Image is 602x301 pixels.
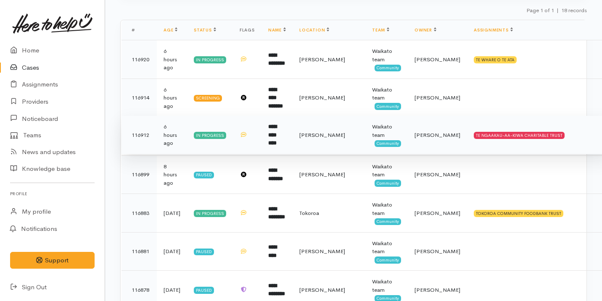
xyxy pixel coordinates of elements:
a: Location [299,27,329,33]
div: In progress [194,210,226,217]
div: TE WHARE O TE ATA [474,56,517,63]
span: [PERSON_NAME] [415,56,460,63]
span: Community [375,65,401,71]
span: [PERSON_NAME] [299,56,345,63]
button: Support [10,252,95,269]
div: Paused [194,172,214,178]
div: Waikato team [372,123,401,139]
span: [PERSON_NAME] [299,131,345,139]
a: Age [164,27,177,33]
div: In progress [194,56,226,63]
a: Name [268,27,286,33]
span: [PERSON_NAME] [299,171,345,178]
th: # [121,20,157,40]
td: [DATE] [157,232,187,271]
td: 6 hours ago [157,79,187,117]
td: 116914 [121,79,157,117]
span: | [557,7,559,14]
a: Owner [415,27,436,33]
div: Waikato team [372,162,401,179]
a: Team [372,27,389,33]
td: [DATE] [157,194,187,233]
span: Community [375,140,401,147]
td: 116899 [121,155,157,194]
td: 6 hours ago [157,116,187,154]
span: Tokoroa [299,209,319,217]
td: 116912 [121,116,157,154]
a: Assignments [474,27,513,33]
span: [PERSON_NAME] [299,286,345,293]
span: [PERSON_NAME] [415,248,460,255]
span: [PERSON_NAME] [415,286,460,293]
span: [PERSON_NAME] [415,131,460,139]
div: TOKOROA COMMUNITY FOODBANK TRUST [474,210,563,217]
div: Paused [194,287,214,293]
span: [PERSON_NAME] [299,94,345,101]
th: Flags [233,20,261,40]
div: Waikato team [372,239,401,256]
span: Community [375,180,401,186]
div: Screening [194,95,222,102]
td: 8 hours ago [157,155,187,194]
span: [PERSON_NAME] [299,248,345,255]
a: Status [194,27,216,33]
span: Community [375,218,401,225]
div: Waikato team [372,201,401,217]
div: Waikato team [372,86,401,102]
h6: Profile [10,188,95,199]
span: [PERSON_NAME] [415,94,460,101]
small: Page 1 of 1 18 records [526,7,587,14]
div: Waikato team [372,277,401,294]
span: [PERSON_NAME] [415,171,460,178]
div: Waikato team [372,47,401,63]
td: 116881 [121,232,157,271]
td: 6 hours ago [157,40,187,79]
div: In progress [194,132,226,139]
div: TE NGAAKAU-AA-KIWA CHARITABLE TRUST [474,132,565,139]
td: 116883 [121,194,157,233]
div: Paused [194,249,214,255]
span: [PERSON_NAME] [415,209,460,217]
span: Community [375,257,401,263]
span: Community [375,103,401,110]
td: 116920 [121,40,157,79]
